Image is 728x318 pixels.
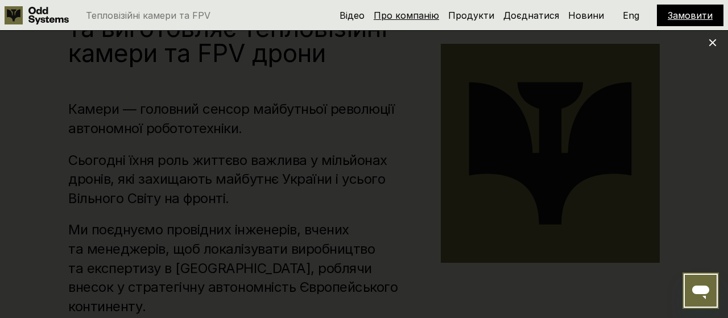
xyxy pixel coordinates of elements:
[374,10,439,21] a: Про компанію
[503,10,559,21] a: Доєднатися
[340,10,365,21] a: Відео
[623,11,639,20] p: Eng
[86,11,210,20] p: Тепловізійні камери та FPV
[682,272,719,309] iframe: Кнопка для запуску вікна повідомлень, розмова триває
[448,10,494,21] a: Продукти
[568,10,604,21] a: Новини
[668,10,713,21] a: Замовити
